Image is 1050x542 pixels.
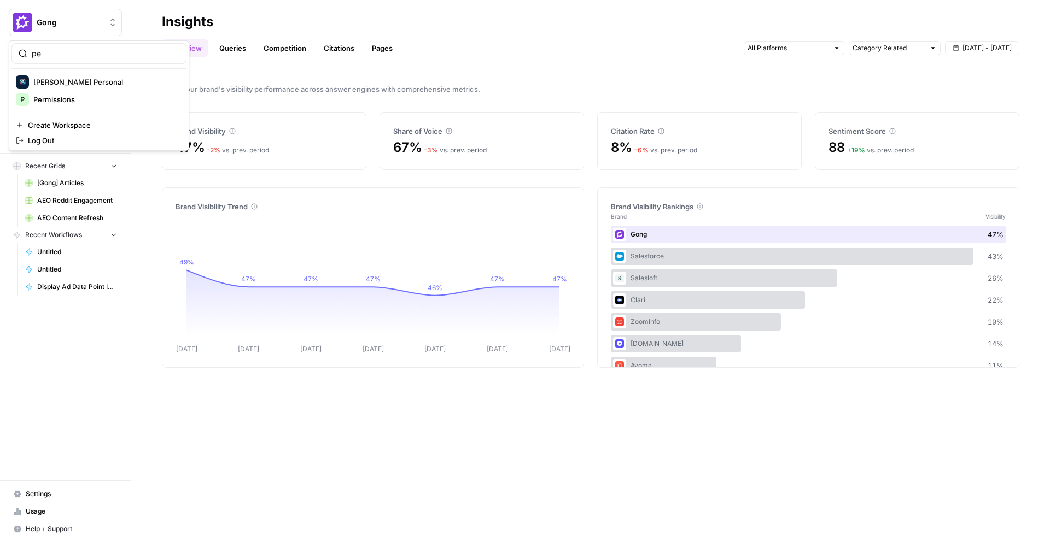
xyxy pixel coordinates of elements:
[634,145,697,155] div: vs. prev. period
[611,335,1006,352] div: [DOMAIN_NAME]
[20,174,122,192] a: [Gong] Articles
[304,275,318,283] tspan: 47%
[611,269,1006,287] div: Salesloft
[366,275,381,283] tspan: 47%
[393,126,570,137] div: Share of Voice
[257,39,313,57] a: Competition
[945,41,1019,55] button: [DATE] - [DATE]
[176,139,205,156] span: 47%
[611,126,788,137] div: Citation Rate
[13,13,32,32] img: Gong Logo
[615,339,624,348] img: hqfc7lxcqkggco7ktn8he1iiiia8
[393,139,422,156] span: 67%
[611,313,1006,331] div: ZoomInfo
[176,126,353,137] div: Brand Visibility
[28,135,178,146] span: Log Out
[20,261,122,278] a: Untitled
[9,158,122,174] button: Recent Grids
[615,252,624,261] img: t5ivhg8jor0zzagzc03mug4u0re5
[26,489,117,499] span: Settings
[611,357,1006,374] div: Avoma
[988,338,1004,349] span: 14 %
[9,40,189,151] div: Workspace: Gong
[26,506,117,516] span: Usage
[37,17,103,28] span: Gong
[28,120,178,131] span: Create Workspace
[238,345,259,353] tspan: [DATE]
[11,133,186,148] a: Log Out
[847,145,914,155] div: vs. prev. period
[615,317,624,326] img: hcm4s7ic2xq26rsmuray6dv1kquq
[829,126,1006,137] div: Sentiment Score
[487,345,508,353] tspan: [DATE]
[988,360,1004,371] span: 11 %
[176,201,570,212] div: Brand Visibility Trend
[962,43,1012,53] span: [DATE] - [DATE]
[179,258,194,266] tspan: 49%
[37,282,117,292] span: Display Ad Data Point Identifier (Gong Labs and Case Studies)
[20,209,122,227] a: AEO Content Refresh
[26,524,117,534] span: Help + Support
[829,139,845,156] span: 88
[317,39,361,57] a: Citations
[300,345,322,353] tspan: [DATE]
[424,145,487,155] div: vs. prev. period
[37,264,117,274] span: Untitled
[615,361,624,370] img: wsphppoo7wgauyfs4ako1dw2w3xh
[37,178,117,188] span: [Gong] Articles
[611,139,632,156] span: 8%
[9,503,122,520] a: Usage
[988,251,1004,262] span: 43 %
[37,213,117,223] span: AEO Content Refresh
[162,39,208,57] a: Overview
[9,520,122,538] button: Help + Support
[847,146,865,154] span: + 19 %
[9,485,122,503] a: Settings
[634,146,649,154] span: – 6 %
[611,201,1006,212] div: Brand Visibility Rankings
[9,9,122,36] button: Workspace: Gong
[162,84,1019,95] span: Track your brand's visibility performance across answer engines with comprehensive metrics.
[20,192,122,209] a: AEO Reddit Engagement
[25,161,65,171] span: Recent Grids
[32,48,179,59] input: Search Workspaces
[20,243,122,261] a: Untitled
[853,43,925,54] input: Category Related
[611,248,1006,265] div: Salesforce
[424,146,438,154] span: – 3 %
[207,146,220,154] span: – 2 %
[748,43,829,54] input: All Platforms
[9,227,122,243] button: Recent Workflows
[615,274,624,282] img: vpq3xj2nnch2e2ivhsgwmf7hbkjf
[611,291,1006,309] div: Clari
[176,345,197,353] tspan: [DATE]
[988,273,1004,284] span: 26 %
[363,345,384,353] tspan: [DATE]
[611,212,627,221] span: Brand
[20,278,122,296] a: Display Ad Data Point Identifier (Gong Labs and Case Studies)
[552,275,567,283] tspan: 47%
[490,275,505,283] tspan: 47%
[424,345,446,353] tspan: [DATE]
[213,39,253,57] a: Queries
[985,212,1006,221] span: Visibility
[615,296,624,304] img: h6qlr8a97mop4asab8l5qtldq2wv
[37,247,117,257] span: Untitled
[207,145,269,155] div: vs. prev. period
[428,284,442,292] tspan: 46%
[241,275,256,283] tspan: 47%
[20,94,25,105] span: P
[988,294,1004,305] span: 22 %
[365,39,399,57] a: Pages
[611,226,1006,243] div: Gong
[988,316,1004,327] span: 19 %
[988,229,1004,240] span: 47 %
[549,345,570,353] tspan: [DATE]
[33,94,178,105] span: Permissions
[16,75,29,89] img: Berna's Personal Logo
[615,230,624,239] img: w6cjb6u2gvpdnjw72qw8i2q5f3eb
[162,13,213,31] div: Insights
[33,76,178,87] span: [PERSON_NAME] Personal
[37,196,117,205] span: AEO Reddit Engagement
[11,117,186,133] a: Create Workspace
